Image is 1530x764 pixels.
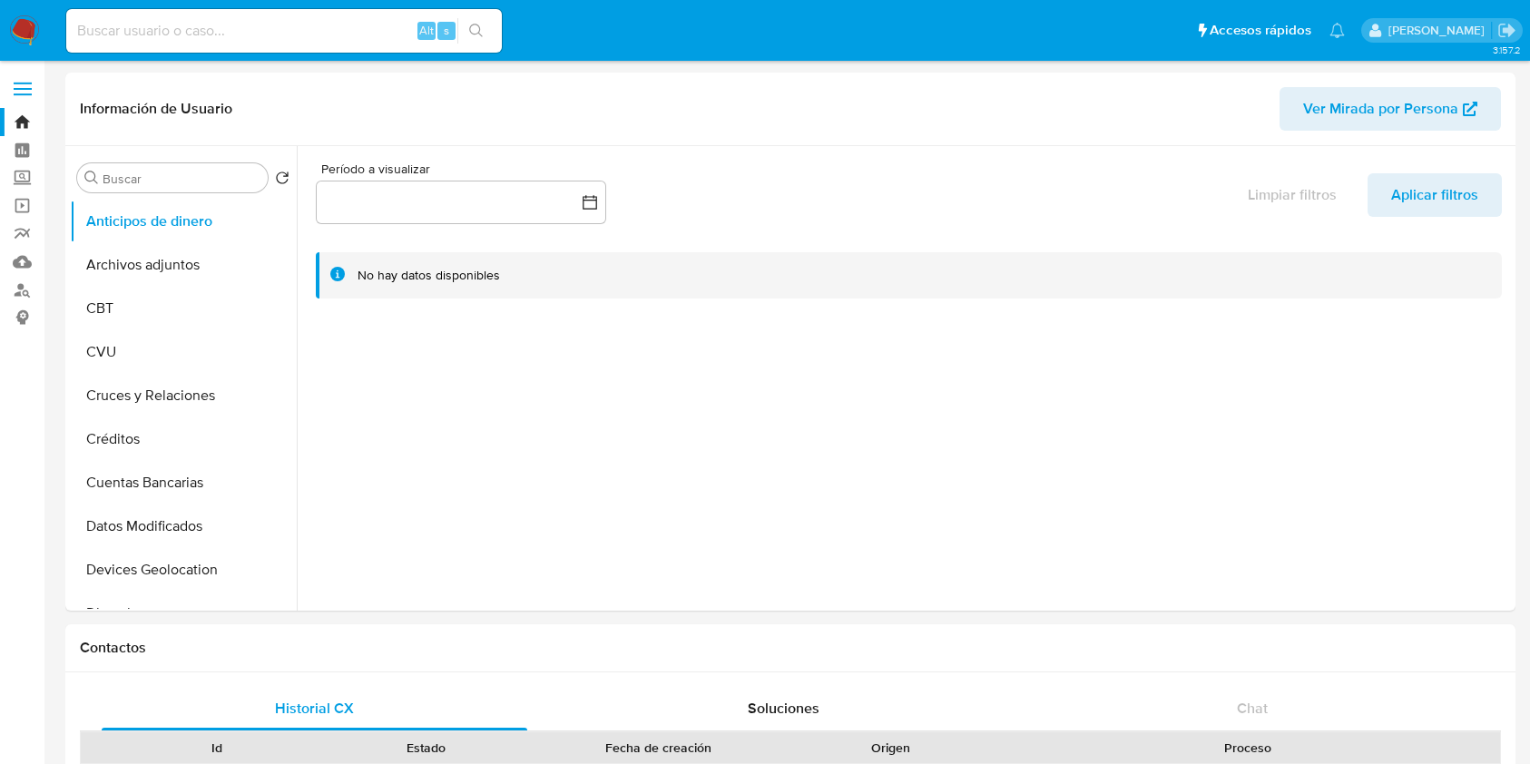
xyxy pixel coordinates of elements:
[70,374,297,417] button: Cruces y Relaciones
[748,698,819,719] span: Soluciones
[799,739,983,757] div: Origen
[457,18,495,44] button: search-icon
[80,100,232,118] h1: Información de Usuario
[103,171,260,187] input: Buscar
[84,171,99,185] button: Buscar
[125,739,309,757] div: Id
[70,287,297,330] button: CBT
[335,739,519,757] div: Estado
[70,461,297,504] button: Cuentas Bancarias
[66,19,502,43] input: Buscar usuario o caso...
[1280,87,1501,131] button: Ver Mirada por Persona
[275,171,289,191] button: Volver al orden por defecto
[1388,22,1491,39] p: eliana.eguerrero@mercadolibre.com
[70,548,297,592] button: Devices Geolocation
[70,504,297,548] button: Datos Modificados
[1210,21,1311,40] span: Accesos rápidos
[1008,739,1487,757] div: Proceso
[1237,698,1268,719] span: Chat
[70,200,297,243] button: Anticipos de dinero
[70,330,297,374] button: CVU
[70,417,297,461] button: Créditos
[80,639,1501,657] h1: Contactos
[444,22,449,39] span: s
[1303,87,1458,131] span: Ver Mirada por Persona
[275,698,354,719] span: Historial CX
[1329,23,1345,38] a: Notificaciones
[1497,21,1516,40] a: Salir
[70,243,297,287] button: Archivos adjuntos
[544,739,773,757] div: Fecha de creación
[419,22,434,39] span: Alt
[70,592,297,635] button: Direcciones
